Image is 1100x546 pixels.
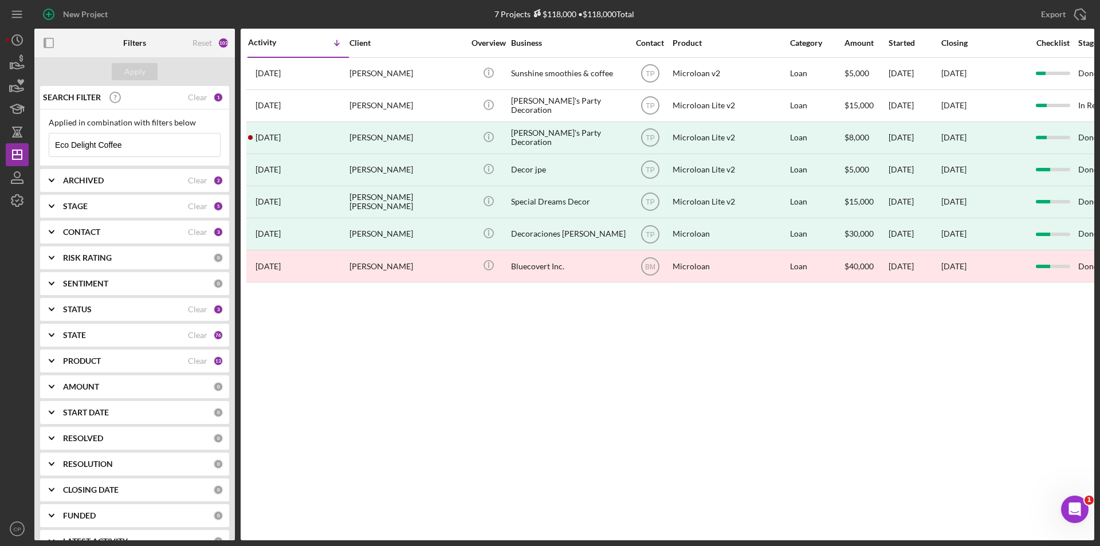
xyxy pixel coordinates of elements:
[213,278,223,289] div: 0
[844,155,887,185] div: $5,000
[256,197,281,206] time: 2023-12-04 19:27
[531,9,576,19] div: $118,000
[889,219,940,249] div: [DATE]
[63,434,103,443] b: RESOLVED
[13,526,21,532] text: CP
[188,93,207,102] div: Clear
[673,187,787,217] div: Microloan Lite v2
[188,356,207,366] div: Clear
[673,123,787,153] div: Microloan Lite v2
[49,118,221,127] div: Applied in combination with filters below
[349,251,464,281] div: [PERSON_NAME]
[646,198,654,206] text: TP
[349,123,464,153] div: [PERSON_NAME]
[1061,496,1089,523] iframe: Intercom live chat
[213,459,223,469] div: 0
[790,219,843,249] div: Loan
[63,305,92,314] b: STATUS
[646,230,654,238] text: TP
[1030,3,1094,26] button: Export
[256,165,281,174] time: 2024-01-26 23:10
[213,227,223,237] div: 3
[511,123,626,153] div: [PERSON_NAME]'s Party Decoration
[494,9,634,19] div: 7 Projects • $118,000 Total
[1028,38,1077,48] div: Checklist
[790,91,843,121] div: Loan
[790,123,843,153] div: Loan
[941,38,1027,48] div: Closing
[349,219,464,249] div: [PERSON_NAME]
[889,187,940,217] div: [DATE]
[213,175,223,186] div: 2
[213,330,223,340] div: 76
[941,197,967,206] div: [DATE]
[511,91,626,121] div: [PERSON_NAME]'s Party Decoration
[63,511,96,520] b: FUNDED
[844,219,887,249] div: $30,000
[941,100,967,110] time: [DATE]
[889,58,940,89] div: [DATE]
[673,91,787,121] div: Microloan Lite v2
[889,38,940,48] div: Started
[349,38,464,48] div: Client
[646,70,654,78] text: TP
[349,58,464,89] div: [PERSON_NAME]
[646,102,654,110] text: TP
[844,38,887,48] div: Amount
[123,38,146,48] b: Filters
[941,165,967,174] div: [DATE]
[256,101,281,110] time: 2024-11-15 17:52
[349,155,464,185] div: [PERSON_NAME]
[790,187,843,217] div: Loan
[511,58,626,89] div: Sunshine smoothies & coffee
[511,187,626,217] div: Special Dreams Decor
[844,251,887,281] div: $40,000
[63,382,99,391] b: AMOUNT
[188,176,207,185] div: Clear
[844,58,887,89] div: $5,000
[63,408,109,417] b: START DATE
[941,261,967,271] time: [DATE]
[349,187,464,217] div: [PERSON_NAME] [PERSON_NAME]
[790,58,843,89] div: Loan
[63,3,108,26] div: New Project
[511,155,626,185] div: Decor jpe
[941,229,967,238] div: [DATE]
[63,485,119,494] b: CLOSING DATE
[673,38,787,48] div: Product
[646,134,654,142] text: TP
[673,251,787,281] div: Microloan
[43,93,101,102] b: SEARCH FILTER
[63,356,101,366] b: PRODUCT
[248,38,298,47] div: Activity
[6,517,29,540] button: CP
[673,155,787,185] div: Microloan Lite v2
[63,176,104,185] b: ARCHIVED
[188,331,207,340] div: Clear
[124,63,146,80] div: Apply
[889,155,940,185] div: [DATE]
[63,459,113,469] b: RESOLUTION
[34,3,119,26] button: New Project
[673,219,787,249] div: Microloan
[192,38,212,48] div: Reset
[213,407,223,418] div: 0
[63,279,108,288] b: SENTIMENT
[256,133,281,142] time: 2024-05-09 20:13
[213,304,223,315] div: 3
[511,219,626,249] div: Decoraciones [PERSON_NAME]
[844,100,874,110] span: $15,000
[790,251,843,281] div: Loan
[889,123,940,153] div: [DATE]
[213,510,223,521] div: 0
[213,485,223,495] div: 0
[628,38,671,48] div: Contact
[63,331,86,340] b: STATE
[256,262,281,271] time: 2023-06-20 17:16
[213,201,223,211] div: 5
[218,37,229,49] div: 103
[256,69,281,78] time: 2025-03-20 23:43
[511,251,626,281] div: Bluecovert Inc.
[213,253,223,263] div: 0
[889,91,940,121] div: [DATE]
